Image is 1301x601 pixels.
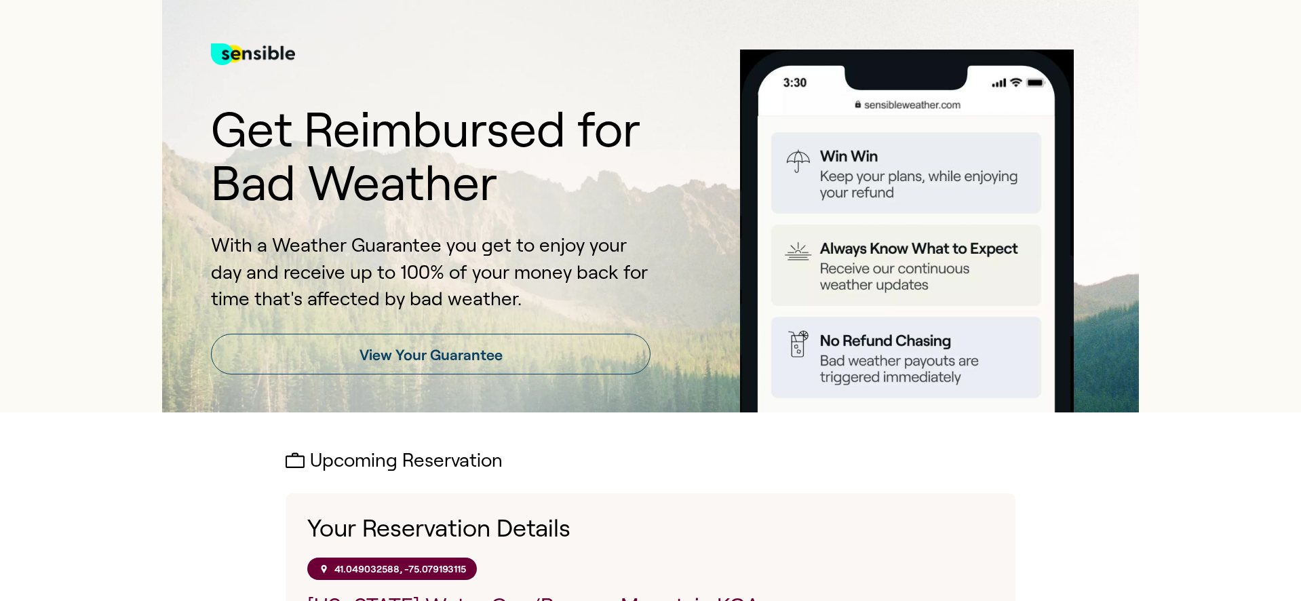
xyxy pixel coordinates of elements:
h2: Upcoming Reservation [286,450,1015,471]
h1: Your Reservation Details [307,515,994,542]
h1: Get Reimbursed for Bad Weather [211,103,650,210]
img: Product box [724,50,1090,412]
a: View Your Guarantee [211,334,650,374]
img: test for bg [211,27,295,81]
p: 41.049032588, -75.079193115 [334,563,466,575]
p: With a Weather Guarantee you get to enjoy your day and receive up to 100% of your money back for ... [211,232,650,312]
